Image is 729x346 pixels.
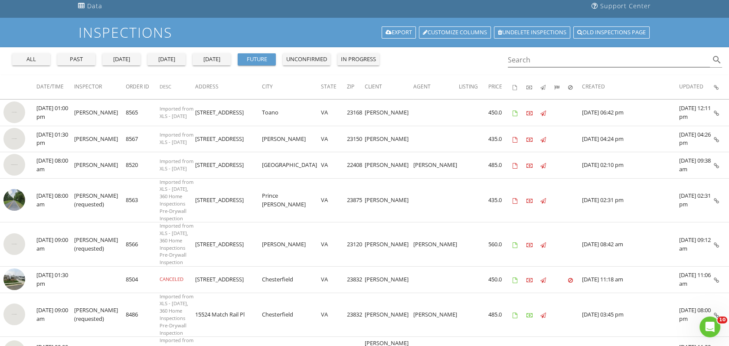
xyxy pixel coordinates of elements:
[126,75,160,99] th: Order ID: Not sorted.
[347,152,365,179] td: 22408
[413,293,459,337] td: [PERSON_NAME]
[321,152,347,179] td: VA
[341,55,376,64] div: in progress
[3,128,25,150] img: streetview
[700,317,720,337] iframe: Intercom live chat
[488,267,513,293] td: 450.0
[347,293,365,337] td: 23832
[321,222,347,267] td: VA
[195,178,262,222] td: [STREET_ADDRESS]
[147,53,186,65] button: [DATE]
[262,100,321,126] td: Toano
[195,83,219,90] span: Address
[57,53,95,65] button: past
[262,83,273,90] span: City
[36,75,74,99] th: Date/Time: Not sorted.
[262,267,321,293] td: Chesterfield
[126,178,160,222] td: 8563
[321,293,347,337] td: VA
[582,100,679,126] td: [DATE] 06:42 pm
[262,152,321,179] td: [GEOGRAPHIC_DATA]
[337,53,379,65] button: in progress
[196,55,227,64] div: [DATE]
[160,75,196,99] th: Desc: Not sorted.
[347,75,365,99] th: Zip: Not sorted.
[568,75,582,99] th: Canceled: Not sorted.
[3,268,25,290] img: streetview
[238,53,276,65] button: future
[87,2,102,10] div: Data
[573,26,650,39] a: Old inspections page
[36,126,74,152] td: [DATE] 01:30 pm
[195,152,262,179] td: [STREET_ADDRESS]
[160,131,193,145] span: Imported from XLS - [DATE]
[714,75,729,99] th: Inspection Details: Not sorted.
[74,152,126,179] td: [PERSON_NAME]
[679,126,714,152] td: [DATE] 04:26 pm
[262,178,321,222] td: Prince [PERSON_NAME]
[61,55,92,64] div: past
[262,293,321,337] td: Chesterfield
[582,222,679,267] td: [DATE] 08:42 am
[16,55,47,64] div: all
[102,53,141,65] button: [DATE]
[3,304,25,325] img: streetview
[347,178,365,222] td: 23875
[679,222,714,267] td: [DATE] 09:12 am
[160,222,193,265] span: Imported from XLS - [DATE], 360 Home Inspections Pre-Drywall Inspection
[582,152,679,179] td: [DATE] 02:10 pm
[554,75,568,99] th: Submitted: Not sorted.
[488,83,502,90] span: Price
[36,222,74,267] td: [DATE] 09:00 am
[74,83,102,90] span: Inspector
[321,178,347,222] td: VA
[262,126,321,152] td: [PERSON_NAME]
[262,75,321,99] th: City: Not sorted.
[488,293,513,337] td: 485.0
[382,26,416,39] a: Export
[488,222,513,267] td: 560.0
[160,293,193,336] span: Imported from XLS - [DATE], 360 Home Inspections Pre-Drywall Inspection
[3,101,25,123] img: streetview
[74,222,126,267] td: [PERSON_NAME] (requested)
[193,53,231,65] button: [DATE]
[526,75,540,99] th: Paid: Not sorted.
[195,222,262,267] td: [STREET_ADDRESS]
[582,83,605,90] span: Created
[36,178,74,222] td: [DATE] 08:00 am
[413,83,431,90] span: Agent
[679,152,714,179] td: [DATE] 09:38 am
[365,83,382,90] span: Client
[195,126,262,152] td: [STREET_ADDRESS]
[195,100,262,126] td: [STREET_ADDRESS]
[126,293,160,337] td: 8486
[36,267,74,293] td: [DATE] 01:30 pm
[74,100,126,126] td: [PERSON_NAME]
[540,75,554,99] th: Published: Not sorted.
[195,75,262,99] th: Address: Not sorted.
[347,267,365,293] td: 23832
[126,222,160,267] td: 8566
[3,189,25,211] img: streetview
[160,158,193,172] span: Imported from XLS - [DATE]
[347,222,365,267] td: 23120
[365,126,413,152] td: [PERSON_NAME]
[419,26,491,39] a: Customize Columns
[321,83,337,90] span: State
[679,75,714,99] th: Updated: Not sorted.
[459,75,488,99] th: Listing: Not sorted.
[600,2,651,10] div: Support Center
[488,126,513,152] td: 435.0
[160,83,171,90] span: Desc
[286,55,327,64] div: unconfirmed
[365,75,413,99] th: Client: Not sorted.
[365,178,413,222] td: [PERSON_NAME]
[679,267,714,293] td: [DATE] 11:06 am
[195,267,262,293] td: [STREET_ADDRESS]
[488,75,513,99] th: Price: Not sorted.
[126,267,160,293] td: 8504
[3,154,25,176] img: streetview
[459,83,478,90] span: Listing
[679,100,714,126] td: [DATE] 12:11 pm
[582,178,679,222] td: [DATE] 02:31 pm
